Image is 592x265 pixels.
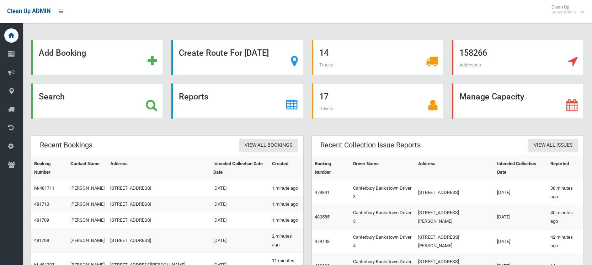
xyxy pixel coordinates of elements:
[548,229,583,254] td: 42 minutes ago
[312,40,443,75] a: 14 Trucks
[548,180,583,205] td: 36 minutes ago
[452,83,583,119] a: Manage Capacity
[319,106,334,111] span: Drivers
[7,8,50,15] span: Clean Up ADMIN
[68,212,107,228] td: [PERSON_NAME]
[315,214,330,220] a: 480585
[319,48,329,58] strong: 14
[171,40,303,75] a: Create Route For [DATE]
[548,156,583,180] th: Reported
[107,212,210,228] td: [STREET_ADDRESS]
[31,40,163,75] a: Add Booking
[34,201,49,207] a: 481710
[319,62,334,67] span: Trucks
[269,180,303,196] td: 1 minute ago
[459,48,487,58] strong: 158266
[210,180,269,196] td: [DATE]
[494,180,548,205] td: [DATE]
[31,83,163,119] a: Search
[551,10,576,15] small: Super Admin
[350,156,416,180] th: Driver Name
[415,229,494,254] td: [STREET_ADDRESS][PERSON_NAME]
[315,239,330,244] a: 479448
[415,180,494,205] td: [STREET_ADDRESS]
[528,139,578,152] a: View All Issues
[179,92,208,102] strong: Reports
[312,83,443,119] a: 17 Drivers
[210,156,269,180] th: Intended Collection Date Date
[494,229,548,254] td: [DATE]
[269,228,303,253] td: 2 minutes ago
[210,228,269,253] td: [DATE]
[494,156,548,180] th: Intended Collection Date
[107,156,210,180] th: Address
[31,138,101,152] header: Recent Bookings
[312,138,429,152] header: Recent Collection Issue Reports
[452,40,583,75] a: 158266 Addresses
[107,196,210,212] td: [STREET_ADDRESS]
[34,217,49,223] a: 481709
[548,205,583,229] td: 40 minutes ago
[239,139,298,152] a: View All Bookings
[39,92,65,102] strong: Search
[269,212,303,228] td: 1 minute ago
[68,196,107,212] td: [PERSON_NAME]
[415,205,494,229] td: [STREET_ADDRESS][PERSON_NAME]
[269,196,303,212] td: 1 minute ago
[459,62,481,67] span: Addresses
[269,156,303,180] th: Created
[350,229,416,254] td: Canterbury Bankstown Driver 4
[68,180,107,196] td: [PERSON_NAME]
[171,83,303,119] a: Reports
[210,196,269,212] td: [DATE]
[68,228,107,253] td: [PERSON_NAME]
[312,156,350,180] th: Booking Number
[350,205,416,229] td: Canterbury Bankstown Driver 3
[548,4,583,15] span: Clean Up
[415,156,494,180] th: Address
[210,212,269,228] td: [DATE]
[68,156,107,180] th: Contact Name
[319,92,329,102] strong: 17
[34,185,54,191] a: M-481711
[350,180,416,205] td: Canterbury Bankstown Driver 3
[179,48,269,58] strong: Create Route For [DATE]
[34,238,49,243] a: 481708
[494,205,548,229] td: [DATE]
[107,228,210,253] td: [STREET_ADDRESS]
[107,180,210,196] td: [STREET_ADDRESS]
[31,156,68,180] th: Booking Number
[315,190,330,195] a: 479841
[39,48,86,58] strong: Add Booking
[459,92,524,102] strong: Manage Capacity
